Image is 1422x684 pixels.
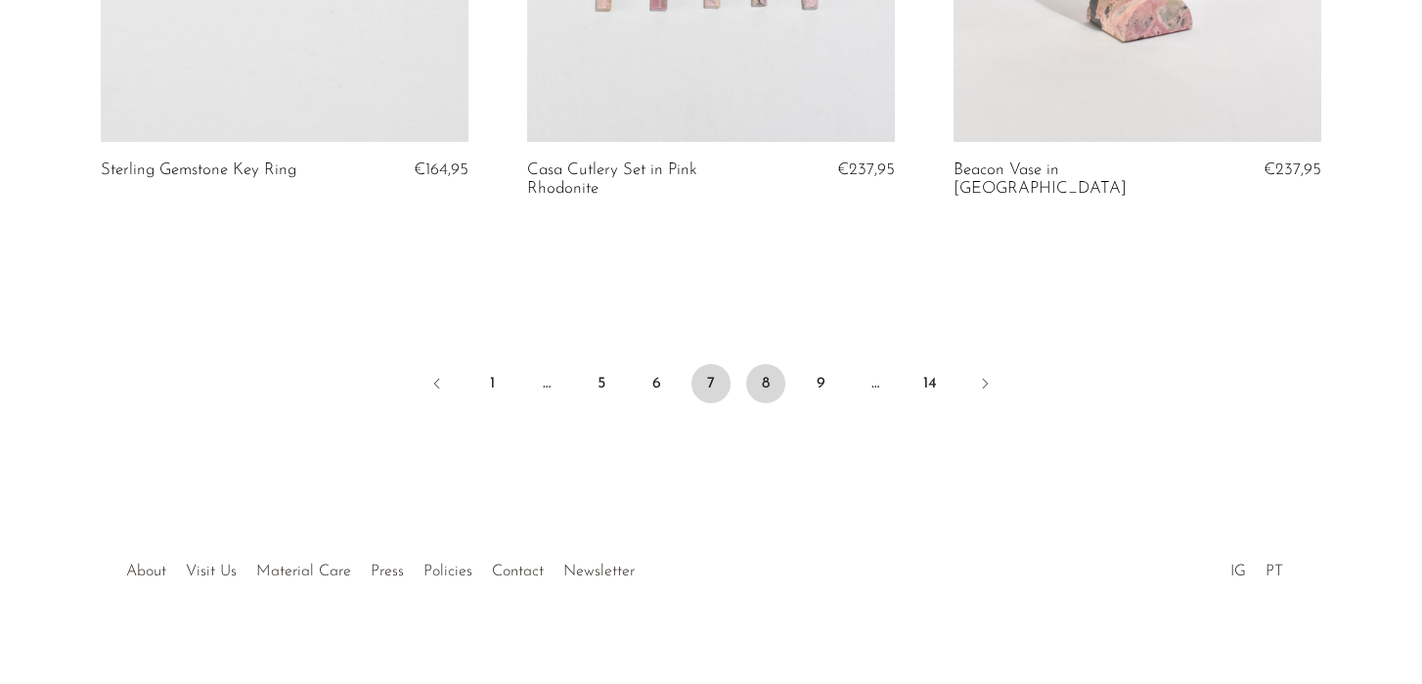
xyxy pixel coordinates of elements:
[423,564,472,579] a: Policies
[691,364,731,403] span: 7
[116,548,644,585] ul: Quick links
[856,364,895,403] span: …
[126,564,166,579] a: About
[1230,564,1246,579] a: IG
[1264,161,1321,178] span: €237,95
[1221,548,1293,585] ul: Social Medias
[101,161,296,179] a: Sterling Gemstone Key Ring
[801,364,840,403] a: 9
[186,564,237,579] a: Visit Us
[414,161,468,178] span: €164,95
[472,364,511,403] a: 1
[582,364,621,403] a: 5
[1266,564,1283,579] a: PT
[527,364,566,403] span: …
[965,364,1004,407] a: Next
[527,161,773,198] a: Casa Cutlery Set in Pink Rhodonite
[837,161,895,178] span: €237,95
[746,364,785,403] a: 8
[954,161,1199,198] a: Beacon Vase in [GEOGRAPHIC_DATA]
[418,364,457,407] a: Previous
[371,564,404,579] a: Press
[637,364,676,403] a: 6
[911,364,950,403] a: 14
[492,564,544,579] a: Contact
[256,564,351,579] a: Material Care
